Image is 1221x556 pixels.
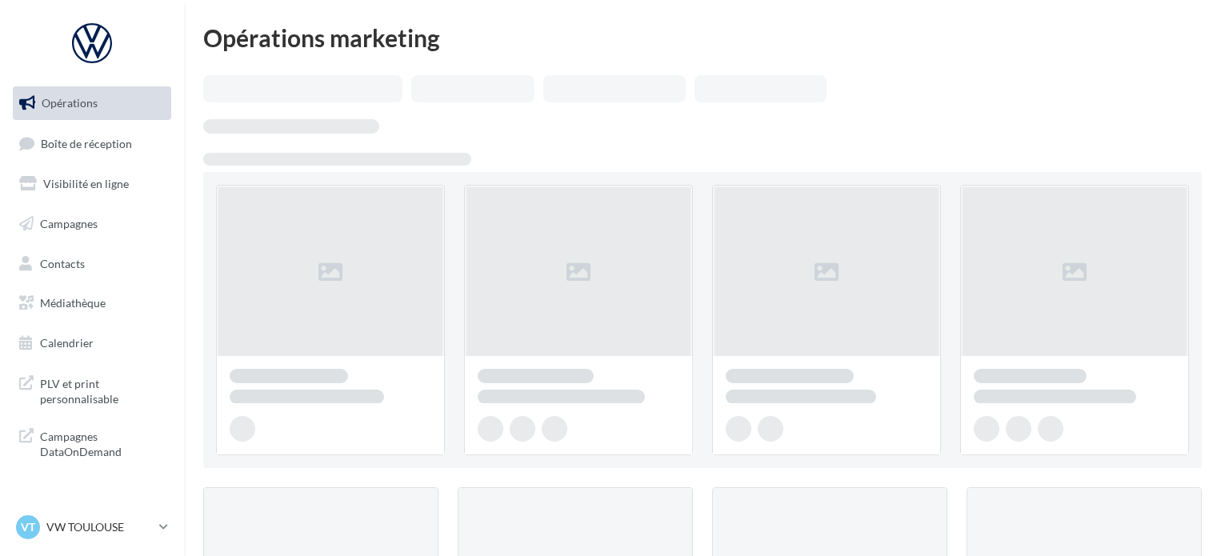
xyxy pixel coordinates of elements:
[10,207,174,241] a: Campagnes
[40,336,94,350] span: Calendrier
[10,167,174,201] a: Visibilité en ligne
[10,126,174,161] a: Boîte de réception
[40,296,106,310] span: Médiathèque
[46,519,153,535] p: VW TOULOUSE
[10,326,174,360] a: Calendrier
[43,177,129,190] span: Visibilité en ligne
[42,96,98,110] span: Opérations
[21,519,35,535] span: VT
[10,286,174,320] a: Médiathèque
[10,419,174,466] a: Campagnes DataOnDemand
[13,512,171,542] a: VT VW TOULOUSE
[40,373,165,407] span: PLV et print personnalisable
[40,256,85,270] span: Contacts
[40,426,165,460] span: Campagnes DataOnDemand
[10,366,174,414] a: PLV et print personnalisable
[10,247,174,281] a: Contacts
[10,86,174,120] a: Opérations
[40,217,98,230] span: Campagnes
[41,136,132,150] span: Boîte de réception
[203,26,1202,50] div: Opérations marketing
